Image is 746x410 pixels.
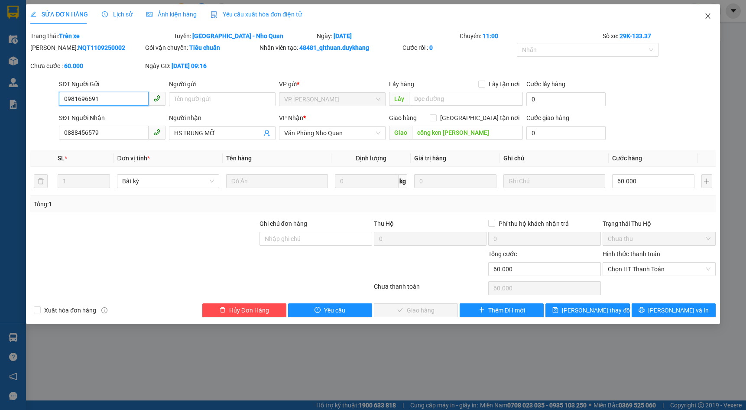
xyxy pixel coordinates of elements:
button: checkGiao hàng [374,303,458,317]
div: Tổng: 1 [34,199,288,209]
span: Yêu cầu [324,306,345,315]
span: Văn Phòng Nho Quan [284,127,380,140]
span: Phí thu hộ khách nhận trả [495,219,572,228]
b: 48481_qlthuan.duykhang [299,44,369,51]
input: Ghi chú đơn hàng [259,232,372,246]
div: Chưa thanh toán [373,282,487,297]
span: Tổng cước [488,251,517,257]
span: Hủy Đơn Hàng [229,306,269,315]
span: Xuất hóa đơn hàng [41,306,100,315]
span: Tên hàng [226,155,252,162]
span: exclamation-circle [315,307,321,314]
span: clock-circle [102,11,108,17]
b: [GEOGRAPHIC_DATA] - Nho Quan [192,33,283,39]
div: SĐT Người Gửi [59,79,165,89]
b: Tiêu chuẩn [189,44,220,51]
img: icon [211,11,217,18]
div: Trạng thái: [29,31,172,41]
span: SL [58,155,65,162]
span: Yêu cầu xuất hóa đơn điện tử [211,11,302,18]
span: Định lượng [356,155,386,162]
span: edit [30,11,36,17]
div: Chuyến: [459,31,602,41]
button: deleteHủy Đơn Hàng [202,303,286,317]
span: Giá trị hàng [414,155,446,162]
div: VP gửi [279,79,386,89]
div: Tuyến: [173,31,316,41]
span: Cước hàng [612,155,642,162]
span: [PERSON_NAME] và In [648,306,709,315]
input: Cước giao hàng [526,126,605,140]
input: Cước lấy hàng [526,92,605,106]
b: 11:00 [483,33,498,39]
label: Cước giao hàng [526,114,569,121]
span: Chưa thu [608,232,710,245]
span: Ảnh kiện hàng [146,11,197,18]
label: Cước lấy hàng [526,81,565,88]
span: Thêm ĐH mới [488,306,525,315]
span: [GEOGRAPHIC_DATA] tận nơi [437,113,523,123]
button: plus [701,174,712,188]
span: phone [153,95,160,102]
span: SỬA ĐƠN HÀNG [30,11,88,18]
span: kg [399,174,407,188]
div: SĐT Người Nhận [59,113,165,123]
span: plus [479,307,485,314]
span: Đơn vị tính [117,155,149,162]
span: close [704,13,711,20]
div: Cước rồi : [402,43,515,52]
input: Ghi Chú [503,174,605,188]
span: save [552,307,558,314]
button: printer[PERSON_NAME] và In [632,303,716,317]
b: Trên xe [59,33,80,39]
b: [DATE] 09:16 [172,62,207,69]
button: delete [34,174,48,188]
div: Số xe: [602,31,716,41]
span: user-add [263,130,270,137]
label: Ghi chú đơn hàng [259,220,307,227]
b: 29K-133.37 [620,33,651,39]
span: [PERSON_NAME] thay đổi [562,306,631,315]
span: delete [220,307,226,314]
b: 60.000 [64,62,83,69]
b: 0 [429,44,433,51]
div: Người gửi [169,79,276,89]
label: Hình thức thanh toán [603,251,660,257]
input: VD: Bàn, Ghế [226,174,328,188]
div: Ngày: [316,31,459,41]
b: NQT1109250002 [78,44,125,51]
button: Close [696,4,720,29]
span: Lấy tận nơi [485,79,523,89]
div: Ngày GD: [145,61,258,71]
div: Người nhận [169,113,276,123]
b: [DATE] [334,33,352,39]
span: VP Nhận [279,114,303,121]
th: Ghi chú [500,150,609,167]
div: Gói vận chuyển: [145,43,258,52]
div: Trạng thái Thu Hộ [603,219,715,228]
button: exclamation-circleYêu cầu [288,303,372,317]
div: Nhân viên tạo: [259,43,401,52]
span: VP Nguyễn Quốc Trị [284,93,380,106]
input: 0 [414,174,496,188]
input: Dọc đường [409,92,523,106]
span: Giao [389,126,412,140]
span: info-circle [101,307,107,313]
span: Bất kỳ [122,175,214,188]
input: Dọc đường [412,126,523,140]
span: Giao hàng [389,114,417,121]
span: printer [639,307,645,314]
button: plusThêm ĐH mới [460,303,544,317]
div: Chưa cước : [30,61,143,71]
span: Chọn HT Thanh Toán [608,263,710,276]
span: Lịch sử [102,11,133,18]
div: [PERSON_NAME]: [30,43,143,52]
span: phone [153,129,160,136]
span: picture [146,11,152,17]
span: Thu Hộ [374,220,394,227]
span: Lấy [389,92,409,106]
button: save[PERSON_NAME] thay đổi [545,303,629,317]
span: Lấy hàng [389,81,414,88]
